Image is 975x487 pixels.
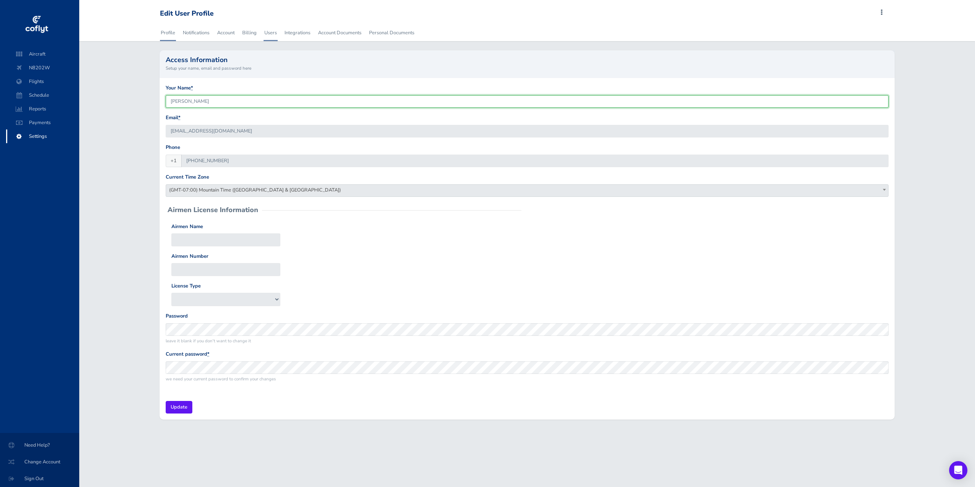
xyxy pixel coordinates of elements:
[166,337,889,344] small: leave it blank if you don't want to change it
[14,116,72,129] span: Payments
[166,114,181,122] label: Email
[317,24,362,41] a: Account Documents
[14,61,72,75] span: N8202W
[191,85,193,91] abbr: required
[182,24,210,41] a: Notifications
[368,24,415,41] a: Personal Documents
[160,10,214,18] div: Edit User Profile
[284,24,311,41] a: Integrations
[14,47,72,61] span: Aircraft
[166,173,209,181] label: Current Time Zone
[9,455,70,469] span: Change Account
[24,13,49,36] img: coflyt logo
[166,350,209,358] label: Current password
[166,312,188,320] label: Password
[9,472,70,485] span: Sign Out
[14,88,72,102] span: Schedule
[178,114,181,121] abbr: required
[160,24,176,41] a: Profile
[166,185,888,195] span: (GMT-07:00) Mountain Time (US & Canada)
[166,401,192,414] input: Update
[166,144,180,152] label: Phone
[166,375,889,382] small: we need your current password to confirm your changes
[14,129,72,143] span: Settings
[241,24,257,41] a: Billing
[171,252,208,260] label: Airmen Number
[14,102,72,116] span: Reports
[166,65,889,72] small: Setup your name, email and password here
[171,282,201,290] label: License Type
[168,206,258,213] h2: Airmen License Information
[14,75,72,88] span: Flights
[949,461,967,479] div: Open Intercom Messenger
[166,155,182,167] span: +1
[216,24,235,41] a: Account
[9,438,70,452] span: Need Help?
[264,24,278,41] a: Users
[207,351,209,358] abbr: required
[166,184,889,197] span: (GMT-07:00) Mountain Time (US & Canada)
[171,223,203,231] label: Airmen Name
[166,56,889,63] h2: Access Information
[166,84,193,92] label: Your Name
